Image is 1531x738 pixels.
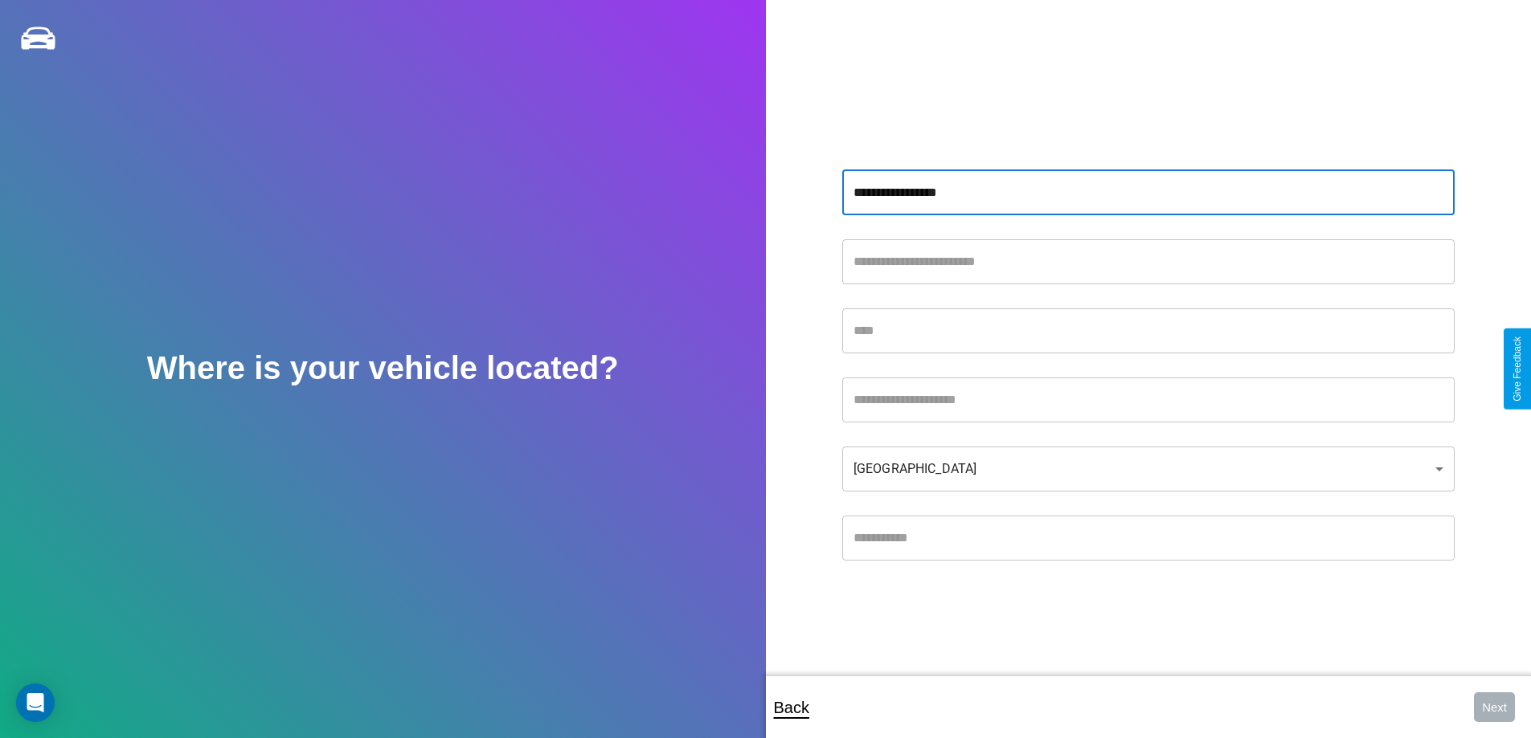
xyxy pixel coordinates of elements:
[774,693,809,722] p: Back
[1512,336,1523,402] div: Give Feedback
[147,350,619,386] h2: Where is your vehicle located?
[842,446,1455,491] div: [GEOGRAPHIC_DATA]
[1474,692,1515,722] button: Next
[16,683,55,722] div: Open Intercom Messenger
